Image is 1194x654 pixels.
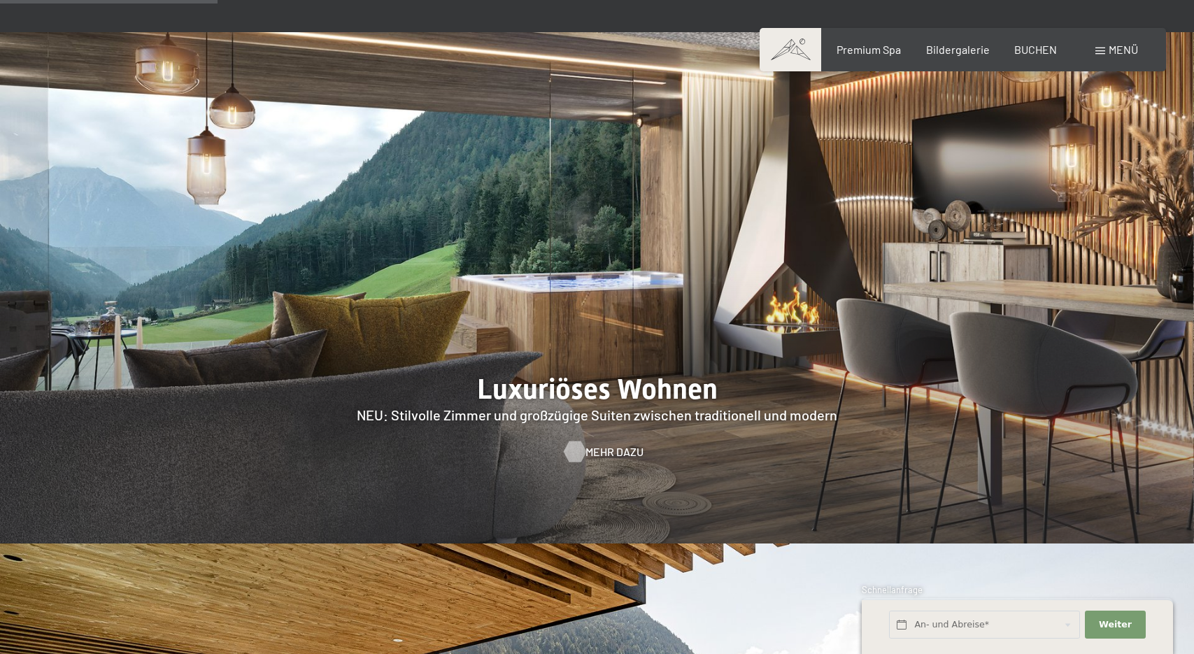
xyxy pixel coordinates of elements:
[1014,43,1057,56] a: BUCHEN
[926,43,990,56] a: Bildergalerie
[1085,611,1145,639] button: Weiter
[1099,618,1132,631] span: Weiter
[862,584,923,595] span: Schnellanfrage
[837,43,901,56] a: Premium Spa
[1109,43,1138,56] span: Menü
[585,444,644,460] span: Mehr dazu
[564,444,630,460] a: Mehr dazu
